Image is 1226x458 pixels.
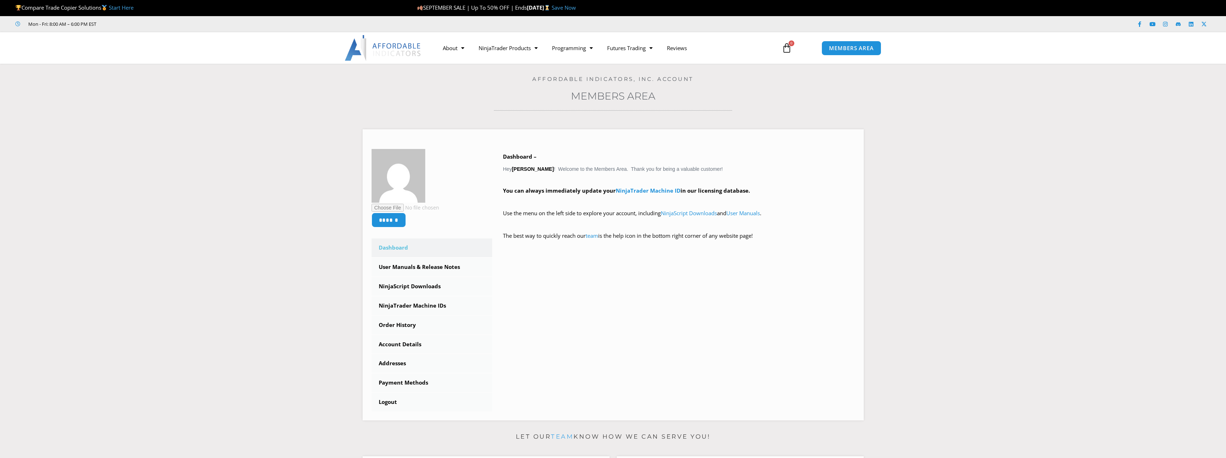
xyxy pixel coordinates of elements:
[26,20,96,28] span: Mon - Fri: 8:00 AM – 6:00 PM EST
[503,187,750,194] strong: You can always immediately update your in our licensing database.
[372,354,493,373] a: Addresses
[552,4,576,11] a: Save Now
[372,149,425,203] img: ca58f92bfe4b5bcb580fe2ffd97a195d5b9215f3b0063f9e2be3f020127710df
[372,316,493,334] a: Order History
[372,297,493,315] a: NinjaTrader Machine IDs
[372,393,493,411] a: Logout
[372,238,493,257] a: Dashboard
[372,335,493,354] a: Account Details
[571,90,655,102] a: Members Area
[15,4,134,11] span: Compare Trade Copier Solutions
[532,76,694,82] a: Affordable Indicators, Inc. Account
[789,40,794,46] span: 0
[372,373,493,392] a: Payment Methods
[417,5,423,10] img: 🍂
[829,45,874,51] span: MEMBERS AREA
[600,40,660,56] a: Futures Trading
[771,38,803,58] a: 0
[109,4,134,11] a: Start Here
[106,20,214,28] iframe: Customer reviews powered by Trustpilot
[417,4,527,11] span: SEPTEMBER SALE | Up To 50% OFF | Ends
[527,4,552,11] strong: [DATE]
[345,35,422,61] img: LogoAI | Affordable Indicators – NinjaTrader
[586,232,598,239] a: team
[545,40,600,56] a: Programming
[372,277,493,296] a: NinjaScript Downloads
[661,209,717,217] a: NinjaScript Downloads
[363,431,864,443] p: Let our know how we can serve you!
[503,231,855,251] p: The best way to quickly reach our is the help icon in the bottom right corner of any website page!
[544,5,550,10] img: ⌛
[551,433,573,440] a: team
[503,208,855,228] p: Use the menu on the left side to explore your account, including and .
[512,166,554,172] strong: [PERSON_NAME]
[16,5,21,10] img: 🏆
[503,152,855,251] div: Hey ! Welcome to the Members Area. Thank you for being a valuable customer!
[822,41,881,56] a: MEMBERS AREA
[372,238,493,411] nav: Account pages
[471,40,545,56] a: NinjaTrader Products
[616,187,680,194] a: NinjaTrader Machine ID
[503,153,537,160] b: Dashboard –
[660,40,694,56] a: Reviews
[436,40,471,56] a: About
[372,258,493,276] a: User Manuals & Release Notes
[726,209,760,217] a: User Manuals
[436,40,774,56] nav: Menu
[102,5,107,10] img: 🥇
